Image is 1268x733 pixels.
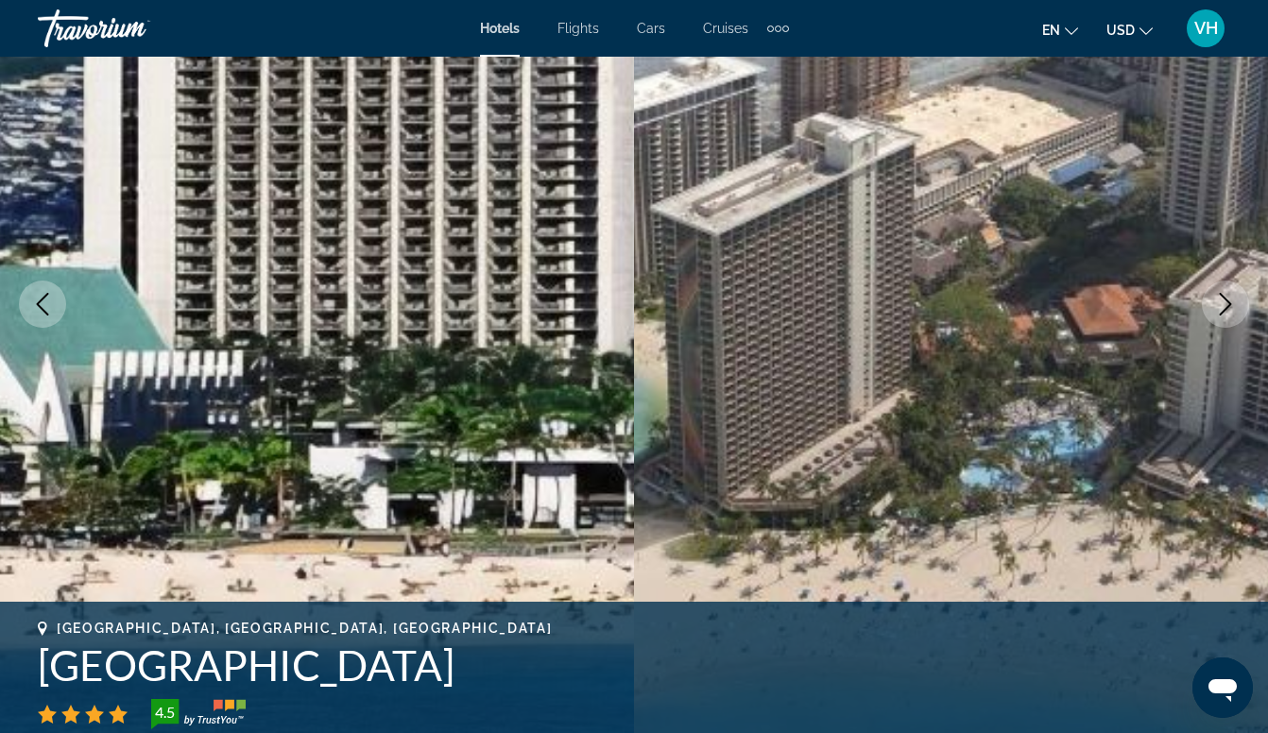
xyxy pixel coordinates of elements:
a: Cars [637,21,665,36]
iframe: Button to launch messaging window [1192,657,1253,718]
span: USD [1106,23,1135,38]
span: [GEOGRAPHIC_DATA], [GEOGRAPHIC_DATA], [GEOGRAPHIC_DATA] [57,621,552,636]
a: Travorium [38,4,227,53]
button: Previous image [19,281,66,328]
button: Extra navigation items [767,13,789,43]
button: User Menu [1181,9,1230,48]
button: Change currency [1106,16,1153,43]
span: en [1042,23,1060,38]
a: Cruises [703,21,748,36]
img: trustyou-badge-hor.svg [151,699,246,729]
a: Flights [557,21,599,36]
h1: [GEOGRAPHIC_DATA] [38,640,1230,690]
span: VH [1194,19,1218,38]
button: Next image [1202,281,1249,328]
button: Change language [1042,16,1078,43]
div: 4.5 [146,701,183,724]
a: Hotels [480,21,520,36]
